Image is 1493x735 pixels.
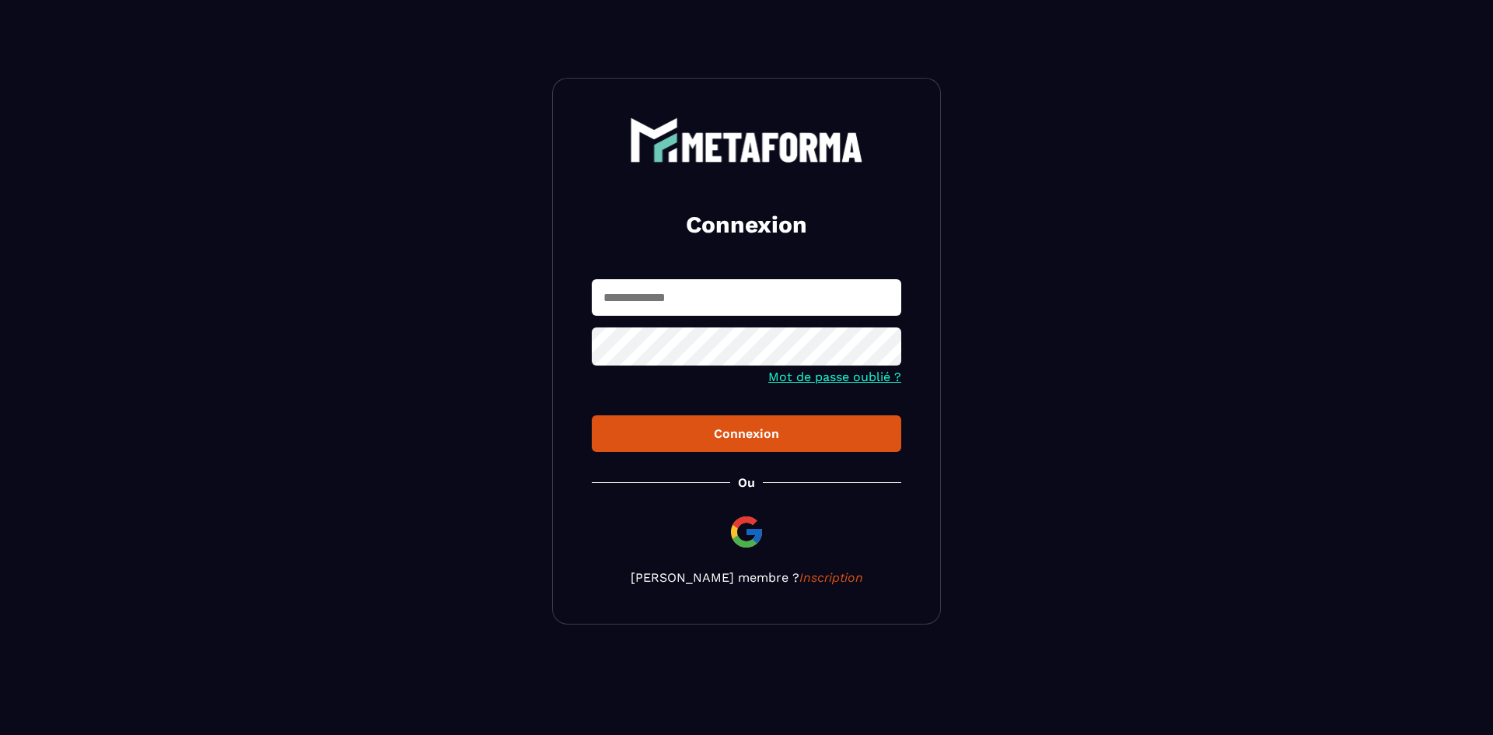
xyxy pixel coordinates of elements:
[768,369,901,384] a: Mot de passe oublié ?
[592,570,901,585] p: [PERSON_NAME] membre ?
[592,117,901,163] a: logo
[728,513,765,551] img: google
[610,209,883,240] h2: Connexion
[738,475,755,490] p: Ou
[592,415,901,452] button: Connexion
[604,426,889,441] div: Connexion
[630,117,863,163] img: logo
[799,570,863,585] a: Inscription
